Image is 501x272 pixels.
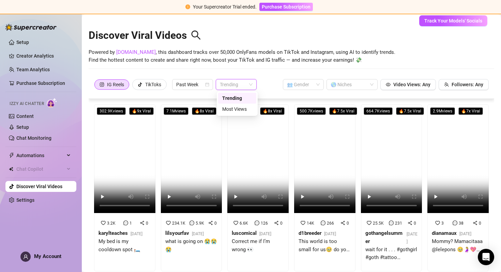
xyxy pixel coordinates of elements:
[34,253,61,259] span: My Account
[172,221,185,226] span: 234.1K
[165,230,189,236] strong: lilsyourfav
[161,104,222,271] a: 7.1Mviews🔥8x Viral234.1K5.9K0lilsyourfav[DATE]what is going on 😭😭😭
[441,221,444,226] span: 3
[16,184,62,189] a: Discover Viral Videos
[395,221,402,226] span: 231
[9,153,14,158] span: thunderbolt
[329,107,357,115] span: 🔥 7.5 x Viral
[274,221,279,225] span: share-alt
[444,82,449,87] span: team
[424,18,482,24] span: Track Your Models' Socials
[220,79,253,90] span: Trending
[301,221,305,225] span: heart
[232,238,284,254] div: Correct me if I’m wrong 👀
[89,48,395,64] span: Powered by , this dashboard tracks over 50,000 OnlyFans models on TikTok and Instagram, using AI ...
[165,238,218,254] div: what is going on 😭😭😭
[129,107,154,115] span: 🔥 9 x Viral
[97,107,126,115] span: 302.9K views
[9,167,13,171] img: Chat Copilot
[222,94,252,102] div: Trending
[101,221,106,225] span: heart
[389,221,394,225] span: message
[100,82,104,87] span: instagram
[191,30,201,40] span: search
[16,124,29,130] a: Setup
[131,231,142,236] span: [DATE]
[138,82,142,87] span: tik-tok
[373,221,384,226] span: 25.5K
[16,50,71,61] a: Creator Analytics
[262,4,310,10] span: Purchase Subscription
[324,231,336,236] span: [DATE]
[299,230,321,236] strong: d1breeder
[16,164,65,175] span: Chat Copilot
[347,221,349,226] span: 0
[430,107,455,115] span: 2.9M views
[227,104,289,271] a: 69.6Kviews🔥8x Viral6.6K1260luscomical[DATE]Correct me if I’m wrong 👀
[10,101,44,107] span: Izzy AI Chatter
[146,221,148,226] span: 0
[218,104,256,115] div: Most Views
[452,82,483,87] span: Followers: Any
[259,3,313,11] button: Purchase Subscription
[327,221,334,226] span: 266
[107,79,124,90] div: IG Reels
[321,221,325,225] span: message
[419,15,487,26] button: Track Your Models' Socials
[16,40,29,45] a: Setup
[439,79,489,90] button: Followers: Any
[408,221,412,225] span: share-alt
[140,221,145,225] span: share-alt
[218,93,256,104] div: Trending
[16,114,34,119] a: Content
[116,49,156,55] a: [DOMAIN_NAME]
[280,221,283,226] span: 0
[123,221,128,225] span: message
[130,221,132,226] span: 1
[365,246,418,262] div: wait for it . . . #gothgirl #goth #tattoo #altmodel #altfashion #piercing #tattooed #alternative ...
[16,150,65,161] span: Automations
[479,221,481,226] span: 0
[294,104,355,271] a: 500.7Kviews🔥7.5x Viral14K2660d1breeder[DATE]This world is too small for us🥹 do you fit on cruise ...
[16,135,51,141] a: Chat Monitoring
[458,107,483,115] span: 🔥 7 x Viral
[393,82,430,87] span: Video Views: Any
[233,221,238,225] span: heart
[145,79,161,90] div: TikToks
[473,221,477,225] span: share-alt
[478,249,494,265] div: Open Intercom Messenger
[259,4,313,10] a: Purchase Subscription
[196,221,204,226] span: 5.9K
[380,79,436,90] button: Video Views: Any
[340,221,345,225] span: share-alt
[435,221,440,225] span: heart
[297,107,326,115] span: 500.7K views
[23,254,28,259] span: user
[193,4,257,10] span: Your Supercreator Trial ended.
[255,221,259,225] span: message
[192,107,216,115] span: 🔥 8 x Viral
[386,82,391,87] span: eye
[407,232,417,244] span: [DATE]
[364,107,393,115] span: 664.7K views
[185,4,190,9] span: exclamation-circle
[192,231,204,236] span: [DATE]
[307,221,314,226] span: 14K
[261,221,268,226] span: 126
[259,231,271,236] span: [DATE]
[365,230,403,244] strong: gothangelsummer
[214,221,217,226] span: 0
[427,104,489,271] a: 2.9Mviews🔥7x Viral3380dianamaux[DATE]Mommy? Mamacitaaa @lelepons 🥹🤰🏼💖 From bump to baby, she kept...
[453,221,457,225] span: message
[16,197,34,203] a: Settings
[89,29,201,42] h2: Discover Viral Videos
[459,231,471,236] span: [DATE]
[367,221,371,225] span: heart
[459,221,464,226] span: 38
[432,238,484,254] div: Mommy? Mamacitaaa @lelepons 🥹🤰🏼💖 From bump to baby, she kept moving, water workouts, yoga ball, s...
[208,221,213,225] span: share-alt
[16,67,50,72] a: Team Analytics
[107,221,116,226] span: 3.2K
[396,107,424,115] span: 🔥 7.5 x Viral
[98,230,128,236] strong: karylteaches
